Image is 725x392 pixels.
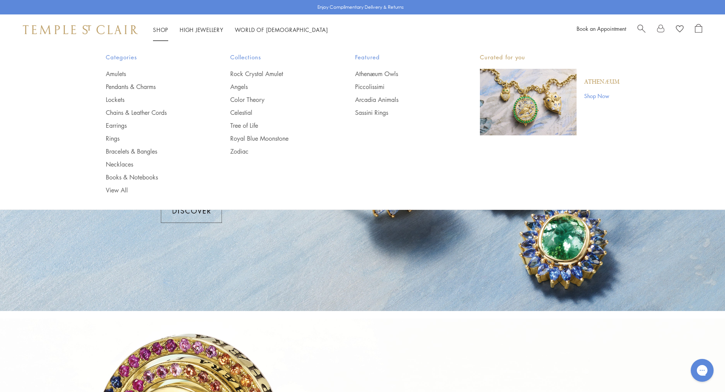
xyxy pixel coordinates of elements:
[687,356,717,384] iframe: Gorgias live chat messenger
[230,121,325,130] a: Tree of Life
[355,108,449,117] a: Sassini Rings
[676,24,684,35] a: View Wishlist
[106,147,200,156] a: Bracelets & Bangles
[230,134,325,143] a: Royal Blue Moonstone
[106,83,200,91] a: Pendants & Charms
[695,24,702,35] a: Open Shopping Bag
[153,25,328,35] nav: Main navigation
[106,108,200,117] a: Chains & Leather Cords
[230,52,325,62] span: Collections
[355,83,449,91] a: Piccolissimi
[106,70,200,78] a: Amulets
[480,52,620,62] p: Curated for you
[584,92,620,100] a: Shop Now
[355,52,449,62] span: Featured
[106,121,200,130] a: Earrings
[106,173,200,181] a: Books & Notebooks
[23,25,138,34] img: Temple St. Clair
[577,25,626,32] a: Book an Appointment
[230,70,325,78] a: Rock Crystal Amulet
[235,26,328,33] a: World of [DEMOGRAPHIC_DATA]World of [DEMOGRAPHIC_DATA]
[317,3,404,11] p: Enjoy Complimentary Delivery & Returns
[106,160,200,168] a: Necklaces
[153,26,168,33] a: ShopShop
[106,52,200,62] span: Categories
[355,95,449,104] a: Arcadia Animals
[355,70,449,78] a: Athenæum Owls
[106,186,200,194] a: View All
[230,147,325,156] a: Zodiac
[230,83,325,91] a: Angels
[637,24,645,35] a: Search
[230,108,325,117] a: Celestial
[180,26,223,33] a: High JewelleryHigh Jewellery
[230,95,325,104] a: Color Theory
[106,95,200,104] a: Lockets
[584,78,620,86] a: Athenæum
[106,134,200,143] a: Rings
